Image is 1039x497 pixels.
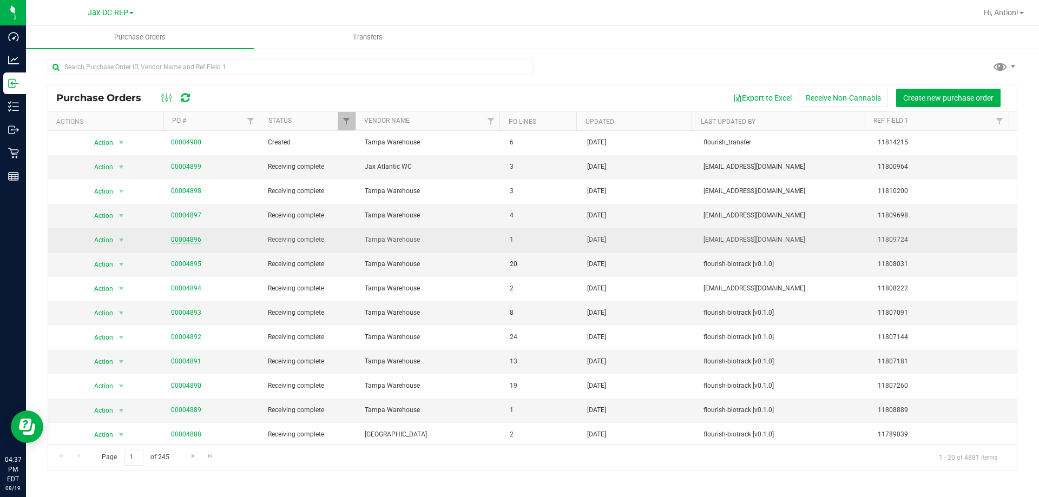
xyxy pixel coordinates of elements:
span: Receiving complete [268,235,352,245]
span: select [114,257,128,272]
span: select [114,427,128,442]
span: select [114,135,128,150]
span: 19 [510,381,574,391]
span: 4 [510,210,574,221]
span: [DATE] [587,186,606,196]
span: 11808222 [878,283,1010,294]
a: PO Lines [509,118,536,125]
span: select [114,208,128,223]
span: [DATE] [587,356,606,367]
span: Action [84,208,114,223]
span: flourish_transfer [703,137,865,148]
span: 11809724 [878,235,1010,245]
a: 00004890 [171,382,201,389]
span: 11807144 [878,332,1010,342]
a: 00004895 [171,260,201,268]
input: Search Purchase Order ID, Vendor Name and Ref Field 1 [48,59,532,75]
inline-svg: Reports [8,171,19,182]
a: 00004891 [171,357,201,365]
iframe: Resource center [11,410,43,443]
span: Action [84,330,114,345]
span: Created [268,137,352,148]
span: Jax Atlantic WC [365,162,497,172]
a: Transfers [254,26,482,49]
span: select [114,306,128,321]
span: Tampa Warehouse [365,137,497,148]
span: flourish-biotrack [v0.1.0] [703,429,865,440]
span: [EMAIL_ADDRESS][DOMAIN_NAME] [703,186,865,196]
a: 00004892 [171,333,201,341]
span: 11814215 [878,137,1010,148]
span: [DATE] [587,235,606,245]
span: [DATE] [587,162,606,172]
span: Tampa Warehouse [365,332,497,342]
span: Receiving complete [268,259,352,269]
span: Action [84,184,114,199]
span: [DATE] [587,405,606,415]
span: 13 [510,356,574,367]
span: select [114,281,128,296]
span: 3 [510,186,574,196]
span: [DATE] [587,210,606,221]
span: 1 [510,405,574,415]
span: Action [84,160,114,175]
button: Receive Non-Cannabis [799,89,888,107]
p: 08/19 [5,484,21,492]
span: Purchase Orders [56,92,152,104]
span: 11810200 [878,186,1010,196]
span: Action [84,281,114,296]
span: flourish-biotrack [v0.1.0] [703,259,865,269]
span: flourish-biotrack [v0.1.0] [703,356,865,367]
span: [DATE] [587,137,606,148]
span: Receiving complete [268,405,352,415]
a: 00004889 [171,406,201,414]
button: Create new purchase order [896,89,1001,107]
a: Ref Field 1 [873,117,909,124]
span: 3 [510,162,574,172]
a: 00004899 [171,163,201,170]
a: Updated [586,118,614,125]
span: Receiving complete [268,186,352,196]
span: 11809698 [878,210,1010,221]
span: Action [84,354,114,369]
span: Tampa Warehouse [365,356,497,367]
a: Go to the next page [185,449,201,463]
span: 6 [510,137,574,148]
p: 04:37 PM EDT [5,455,21,484]
a: 00004888 [171,430,201,438]
span: Jax DC REP [88,8,128,17]
span: Tampa Warehouse [365,235,497,245]
a: 00004894 [171,284,201,292]
a: Filter [991,112,1009,130]
inline-svg: Retail [8,148,19,158]
span: 2 [510,283,574,294]
a: PO # [172,117,186,124]
span: [DATE] [587,381,606,391]
span: flourish-biotrack [v0.1.0] [703,405,865,415]
span: select [114,379,128,394]
span: Tampa Warehouse [365,308,497,318]
a: Filter [241,112,259,130]
a: Purchase Orders [26,26,254,49]
span: Receiving complete [268,162,352,172]
a: 00004896 [171,236,201,243]
span: Tampa Warehouse [365,210,497,221]
span: [DATE] [587,429,606,440]
span: 1 - 20 of 4881 items [930,449,1006,465]
span: Hi, Antion! [984,8,1018,17]
a: 00004898 [171,187,201,195]
span: Action [84,427,114,442]
span: Receiving complete [268,210,352,221]
span: 11807260 [878,381,1010,391]
span: select [114,330,128,345]
span: Tampa Warehouse [365,381,497,391]
span: 11807091 [878,308,1010,318]
span: select [114,160,128,175]
span: Tampa Warehouse [365,186,497,196]
span: select [114,354,128,369]
span: Tampa Warehouse [365,405,497,415]
span: flourish-biotrack [v0.1.0] [703,332,865,342]
span: Action [84,135,114,150]
a: Filter [482,112,499,130]
span: Transfers [338,32,397,42]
